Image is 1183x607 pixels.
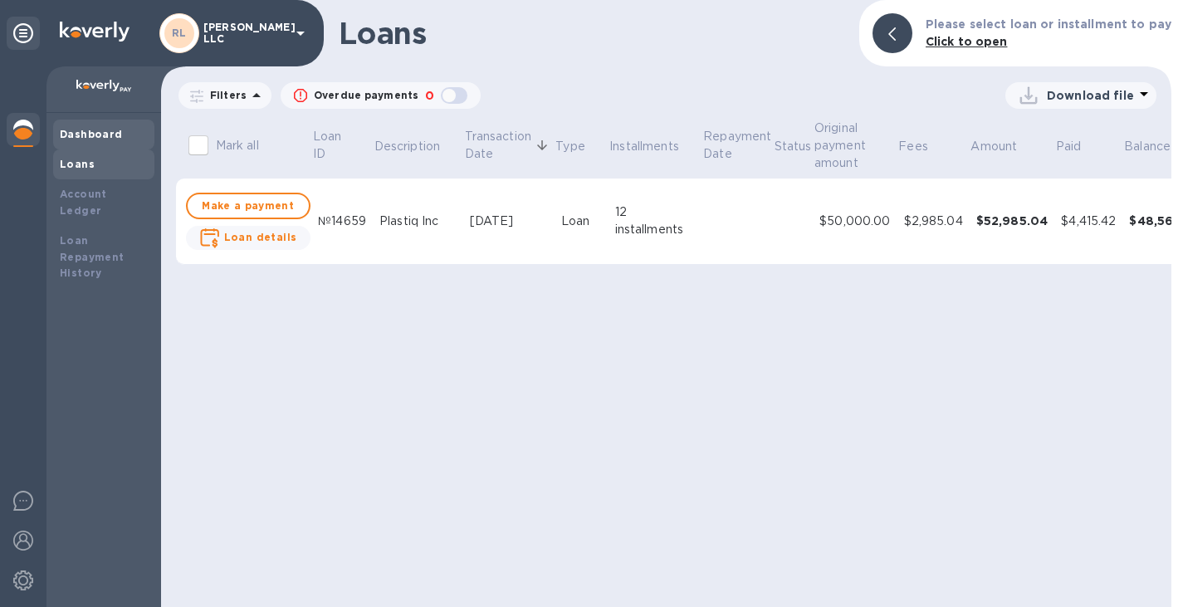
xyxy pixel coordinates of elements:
span: Installments [609,138,701,155]
span: Paid [1056,138,1103,155]
p: Installments [609,138,679,155]
button: Overdue payments0 [281,82,481,109]
div: $4,415.42 [1061,213,1116,230]
div: Loan [561,213,602,230]
span: Amount [970,138,1039,155]
div: $52,985.04 [976,213,1049,229]
p: Filters [203,88,247,102]
b: Please select loan or installment to pay [926,17,1171,31]
p: Transaction Date [465,128,531,163]
span: Type [555,138,607,155]
div: Plastiq Inc [379,213,457,230]
p: Download file [1047,87,1134,104]
p: Overdue payments [314,88,418,103]
span: Loan ID [313,128,371,163]
p: Fees [898,138,928,155]
p: Original payment amount [814,120,874,172]
b: Loan details [224,231,297,243]
p: 0 [425,87,434,105]
div: №14659 [318,213,366,230]
div: 12 installments [615,203,696,238]
div: $2,985.04 [904,213,963,230]
p: Description [374,138,440,155]
b: RL [172,27,187,39]
button: Make a payment [186,193,310,219]
b: Loan Repayment History [60,234,125,280]
h1: Loans [339,16,846,51]
b: Click to open [926,35,1008,48]
span: Description [374,138,462,155]
p: [PERSON_NAME] LLC [203,22,286,45]
p: Balance [1124,138,1171,155]
img: Logo [60,22,130,42]
div: [DATE] [470,213,548,230]
b: Account Ledger [60,188,107,217]
p: Amount [970,138,1017,155]
button: Loan details [186,226,310,250]
span: Transaction Date [465,128,553,163]
p: Mark all [216,137,259,154]
p: Paid [1056,138,1082,155]
p: Status [775,138,812,155]
p: Type [555,138,585,155]
b: Loans [60,158,95,170]
p: Repayment Date [703,128,771,163]
span: Fees [898,138,950,155]
b: Dashboard [60,128,123,140]
span: Make a payment [201,196,296,216]
span: Original payment amount [814,120,896,172]
div: $50,000.00 [819,213,890,230]
p: Loan ID [313,128,350,163]
div: Unpin categories [7,17,40,50]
